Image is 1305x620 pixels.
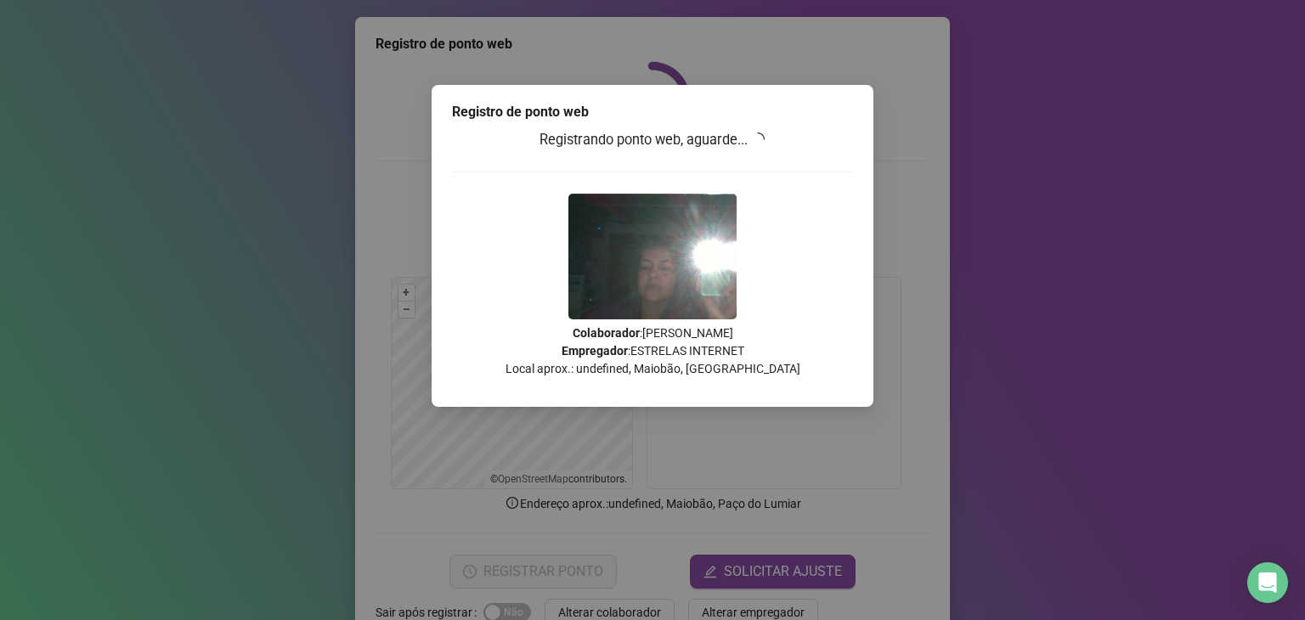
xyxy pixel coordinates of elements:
[749,129,768,149] span: loading
[573,326,640,340] strong: Colaborador
[452,324,853,378] p: : [PERSON_NAME] : ESTRELAS INTERNET Local aprox.: undefined, Maiobão, [GEOGRAPHIC_DATA]
[452,129,853,151] h3: Registrando ponto web, aguarde...
[562,344,628,358] strong: Empregador
[452,102,853,122] div: Registro de ponto web
[1247,562,1288,603] div: Open Intercom Messenger
[568,194,737,319] img: Z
